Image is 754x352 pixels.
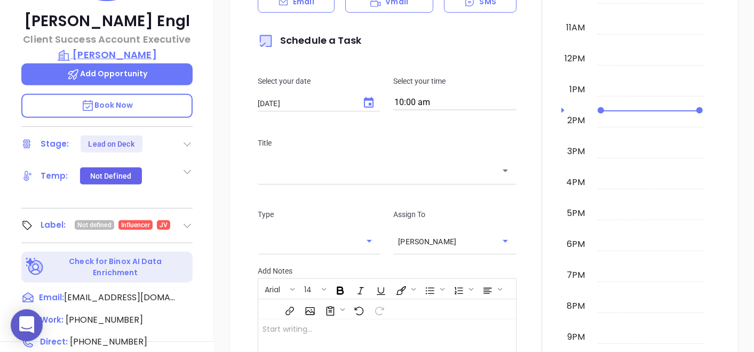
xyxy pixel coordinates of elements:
span: Arial [259,284,285,292]
button: 14 [299,280,320,298]
p: Assign To [393,209,516,220]
span: 14 [299,284,317,292]
span: Influencer [121,219,150,231]
span: Insert Unordered List [419,280,447,298]
div: Stage: [41,136,69,152]
span: Insert Ordered List [448,280,476,298]
span: Undo [348,300,368,318]
div: 4pm [564,176,587,189]
p: Add Notes [258,265,517,277]
a: [PERSON_NAME] [21,47,193,62]
button: Open [362,234,377,249]
div: Lead on Deck [89,135,134,153]
span: [PHONE_NUMBER] [70,335,147,348]
div: 3pm [565,145,587,158]
div: 5pm [565,207,587,220]
span: Book Now [81,100,133,110]
div: 1pm [567,83,587,96]
div: 2pm [565,114,587,127]
button: Arial [259,280,288,298]
div: Not Defined [90,167,131,185]
div: 12pm [562,52,587,65]
span: JV [160,219,168,231]
button: Open [498,163,513,178]
div: 11am [564,21,587,34]
span: Font size [298,280,329,298]
div: 9pm [565,331,587,343]
button: Open [498,234,513,249]
span: Italic [350,280,369,298]
span: Schedule a Task [258,34,362,47]
span: Not defined [77,219,112,231]
span: Add Opportunity [67,68,148,79]
span: [PHONE_NUMBER] [66,314,143,326]
span: Fill color or set the text color [391,280,418,298]
input: MM/DD/YYYY [258,98,354,109]
p: Title [258,137,517,149]
div: 7pm [565,269,587,282]
p: Type [258,209,380,220]
span: Work : [40,314,64,325]
p: Select your time [393,75,516,87]
div: 6pm [565,238,587,251]
button: Choose date, selected date is Sep 12, 2025 [358,92,379,114]
p: Client Success Account Executive [21,32,193,46]
div: Label: [41,217,66,233]
img: Ai-Enrich-DaqCidB-.svg [26,258,44,276]
div: 8pm [565,300,587,313]
p: Select your date [258,75,380,87]
span: [EMAIL_ADDRESS][DOMAIN_NAME] [64,291,176,304]
span: Font family [259,280,297,298]
span: Align [477,280,505,298]
p: [PERSON_NAME] Engl [21,12,193,31]
span: Underline [370,280,390,298]
span: Email: [39,291,64,305]
p: Check for Binox AI Data Enrichment [46,256,185,278]
span: Insert Image [299,300,319,318]
span: Direct : [40,336,68,347]
div: Temp: [41,168,68,184]
span: Bold [330,280,349,298]
span: Insert link [279,300,298,318]
span: Surveys [320,300,347,318]
span: Redo [369,300,388,318]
